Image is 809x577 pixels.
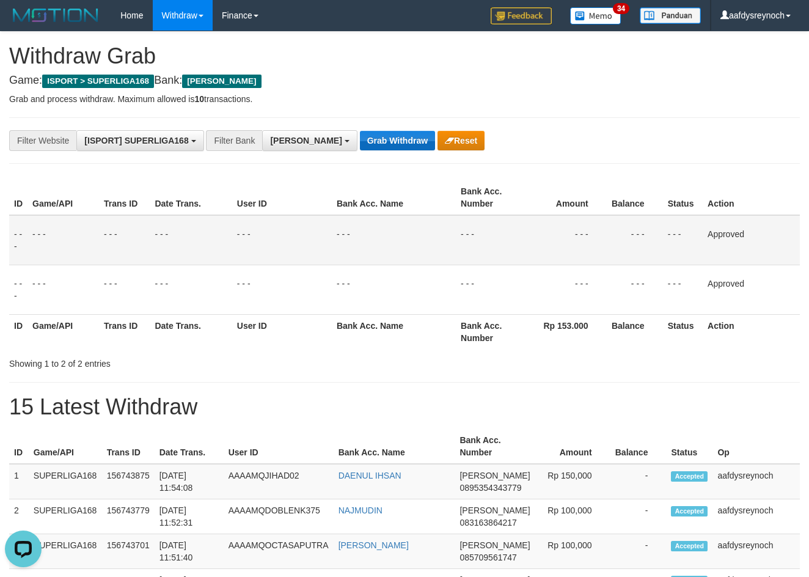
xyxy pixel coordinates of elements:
[102,429,155,464] th: Trans ID
[27,180,99,215] th: Game/API
[613,3,629,14] span: 34
[9,499,29,534] td: 2
[459,518,516,527] span: Copy 083163864217 to clipboard
[232,314,332,349] th: User ID
[671,471,708,482] span: Accepted
[29,464,102,499] td: SUPERLIGA168
[663,314,703,349] th: Status
[84,136,188,145] span: [ISPORT] SUPERLIGA168
[150,180,232,215] th: Date Trans.
[640,7,701,24] img: panduan.png
[29,499,102,534] td: SUPERLIGA168
[332,180,456,215] th: Bank Acc. Name
[9,180,27,215] th: ID
[224,534,334,569] td: AAAAMQOCTASAPUTRA
[671,506,708,516] span: Accepted
[607,180,663,215] th: Balance
[9,265,27,314] td: - - -
[9,75,800,87] h4: Game: Bank:
[535,464,610,499] td: Rp 150,000
[712,499,800,534] td: aafdysreynoch
[459,553,516,562] span: Copy 085709561747 to clipboard
[9,353,328,370] div: Showing 1 to 2 of 2 entries
[332,314,456,349] th: Bank Acc. Name
[29,534,102,569] td: SUPERLIGA168
[456,180,524,215] th: Bank Acc. Number
[9,44,800,68] h1: Withdraw Grab
[332,265,456,314] td: - - -
[524,215,606,265] td: - - -
[334,429,455,464] th: Bank Acc. Name
[437,131,485,150] button: Reset
[339,471,401,480] a: DAENUL IHSAN
[610,464,667,499] td: -
[232,265,332,314] td: - - -
[610,534,667,569] td: -
[102,534,155,569] td: 156743701
[703,180,800,215] th: Action
[150,265,232,314] td: - - -
[570,7,621,24] img: Button%20Memo.svg
[194,94,204,104] strong: 10
[459,505,530,515] span: [PERSON_NAME]
[9,215,27,265] td: - - -
[459,483,521,493] span: Copy 0895354343779 to clipboard
[42,75,154,88] span: ISPORT > SUPERLIGA168
[610,499,667,534] td: -
[76,130,203,151] button: [ISPORT] SUPERLIGA168
[9,429,29,464] th: ID
[9,130,76,151] div: Filter Website
[99,180,150,215] th: Trans ID
[182,75,261,88] span: [PERSON_NAME]
[155,499,224,534] td: [DATE] 11:52:31
[524,314,606,349] th: Rp 153.000
[224,499,334,534] td: AAAAMQDOBLENK375
[671,541,708,551] span: Accepted
[155,464,224,499] td: [DATE] 11:54:08
[459,540,530,550] span: [PERSON_NAME]
[455,429,535,464] th: Bank Acc. Number
[155,429,224,464] th: Date Trans.
[339,505,383,515] a: NAJMUDIN
[524,265,606,314] td: - - -
[99,314,150,349] th: Trans ID
[9,93,800,105] p: Grab and process withdraw. Maximum allowed is transactions.
[607,314,663,349] th: Balance
[332,215,456,265] td: - - -
[150,314,232,349] th: Date Trans.
[524,180,606,215] th: Amount
[99,215,150,265] td: - - -
[29,429,102,464] th: Game/API
[155,534,224,569] td: [DATE] 11:51:40
[27,215,99,265] td: - - -
[102,464,155,499] td: 156743875
[491,7,552,24] img: Feedback.jpg
[456,314,524,349] th: Bank Acc. Number
[610,429,667,464] th: Balance
[5,5,42,42] button: Open LiveChat chat widget
[607,265,663,314] td: - - -
[224,429,334,464] th: User ID
[27,265,99,314] td: - - -
[150,215,232,265] td: - - -
[9,314,27,349] th: ID
[206,130,262,151] div: Filter Bank
[232,180,332,215] th: User ID
[99,265,150,314] td: - - -
[360,131,435,150] button: Grab Withdraw
[663,180,703,215] th: Status
[232,215,332,265] td: - - -
[703,265,800,314] td: Approved
[102,499,155,534] td: 156743779
[9,6,102,24] img: MOTION_logo.png
[607,215,663,265] td: - - -
[9,464,29,499] td: 1
[535,429,610,464] th: Amount
[703,314,800,349] th: Action
[456,215,524,265] td: - - -
[666,429,712,464] th: Status
[703,215,800,265] td: Approved
[339,540,409,550] a: [PERSON_NAME]
[459,471,530,480] span: [PERSON_NAME]
[663,215,703,265] td: - - -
